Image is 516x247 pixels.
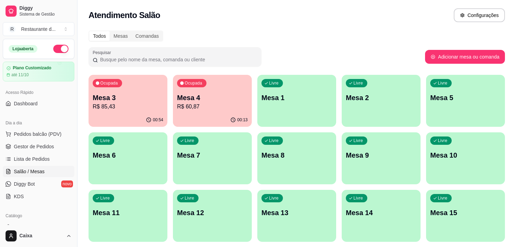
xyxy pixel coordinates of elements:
[3,153,74,165] a: Lista de Pedidos
[257,132,336,184] button: LivreMesa 8
[438,195,448,201] p: Livre
[177,208,248,218] p: Mesa 12
[3,141,74,152] a: Gestor de Pedidos
[93,50,113,55] label: Pesquisar
[14,156,50,162] span: Lista de Pedidos
[14,193,24,200] span: KDS
[353,80,363,86] p: Livre
[3,87,74,98] div: Acesso Rápido
[346,93,416,103] p: Mesa 2
[342,75,421,127] button: LivreMesa 2
[342,132,421,184] button: LivreMesa 9
[3,221,74,232] a: Produtos
[19,5,72,11] span: Diggy
[153,117,163,123] p: 00:54
[14,180,35,187] span: Diggy Bot
[173,132,252,184] button: LivreMesa 7
[353,138,363,143] p: Livre
[89,190,167,242] button: LivreMesa 11
[3,210,74,221] div: Catálogo
[132,31,163,41] div: Comandas
[185,80,202,86] p: Ocupada
[438,138,448,143] p: Livre
[269,138,279,143] p: Livre
[53,45,68,53] button: Alterar Status
[185,195,194,201] p: Livre
[426,190,505,242] button: LivreMesa 15
[342,190,421,242] button: LivreMesa 14
[3,129,74,140] button: Pedidos balcão (PDV)
[93,93,163,103] p: Mesa 3
[14,223,33,230] span: Produtos
[14,131,62,138] span: Pedidos balcão (PDV)
[346,150,416,160] p: Mesa 9
[173,75,252,127] button: OcupadaMesa 4R$ 60,8700:13
[426,132,505,184] button: LivreMesa 10
[3,191,74,202] a: KDS
[110,31,131,41] div: Mesas
[261,93,332,103] p: Mesa 1
[93,103,163,111] p: R$ 85,43
[257,190,336,242] button: LivreMesa 13
[93,150,163,160] p: Mesa 6
[269,80,279,86] p: Livre
[89,10,160,21] h2: Atendimento Salão
[257,75,336,127] button: LivreMesa 1
[430,208,501,218] p: Mesa 15
[21,26,56,33] div: Restaurante d ...
[3,3,74,19] a: DiggySistema de Gestão
[185,138,194,143] p: Livre
[19,233,63,239] span: Caixa
[9,26,16,33] span: R
[173,190,252,242] button: LivreMesa 12
[353,195,363,201] p: Livre
[261,150,332,160] p: Mesa 8
[261,208,332,218] p: Mesa 13
[19,11,72,17] span: Sistema de Gestão
[3,98,74,109] a: Dashboard
[11,72,29,78] article: até 11/10
[14,100,38,107] span: Dashboard
[177,103,248,111] p: R$ 60,87
[89,31,110,41] div: Todos
[3,178,74,189] a: Diggy Botnovo
[430,93,501,103] p: Mesa 5
[426,75,505,127] button: LivreMesa 5
[14,168,45,175] span: Salão / Mesas
[177,93,248,103] p: Mesa 4
[100,80,118,86] p: Ocupada
[89,132,167,184] button: LivreMesa 6
[425,50,505,64] button: Adicionar mesa ou comanda
[346,208,416,218] p: Mesa 14
[269,195,279,201] p: Livre
[100,138,110,143] p: Livre
[14,143,54,150] span: Gestor de Pedidos
[3,117,74,129] div: Dia a dia
[3,62,74,81] a: Plano Customizadoaté 11/10
[9,45,37,53] div: Loja aberta
[3,22,74,36] button: Select a team
[177,150,248,160] p: Mesa 7
[3,166,74,177] a: Salão / Mesas
[93,208,163,218] p: Mesa 11
[237,117,248,123] p: 00:13
[430,150,501,160] p: Mesa 10
[98,56,257,63] input: Pesquisar
[438,80,448,86] p: Livre
[3,228,74,244] button: Caixa
[89,75,167,127] button: OcupadaMesa 3R$ 85,4300:54
[13,65,51,71] article: Plano Customizado
[454,8,505,22] button: Configurações
[100,195,110,201] p: Livre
